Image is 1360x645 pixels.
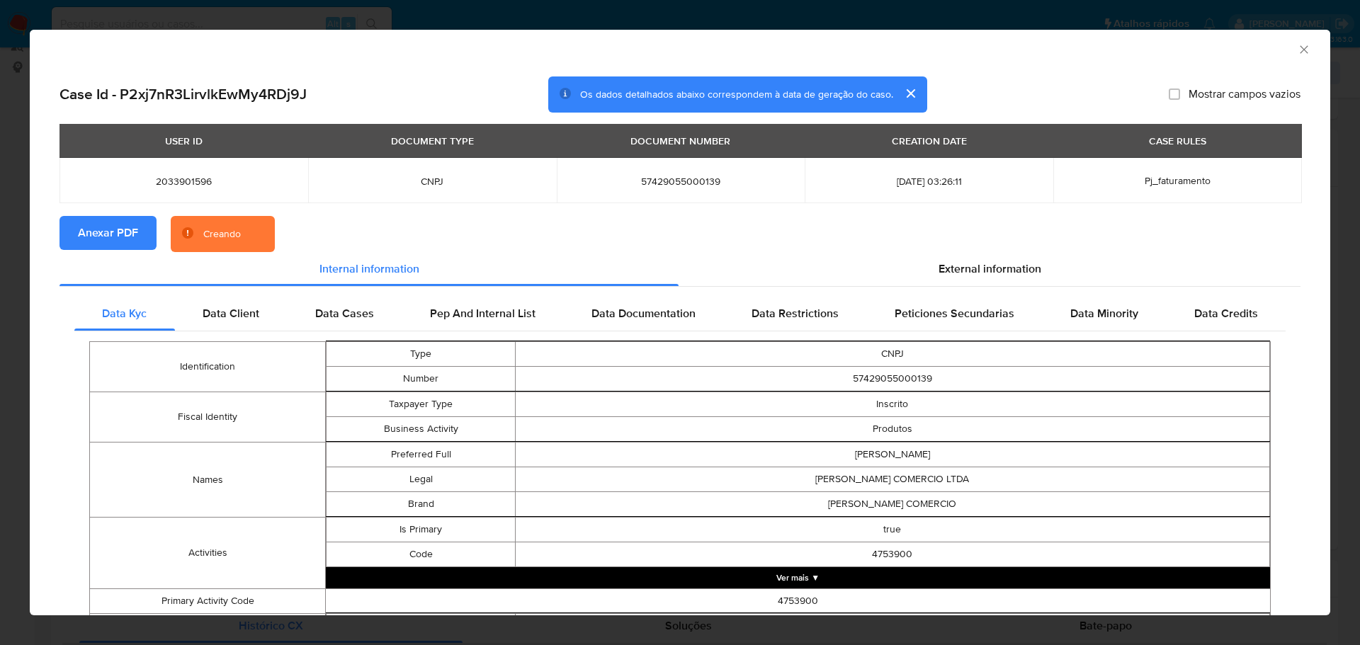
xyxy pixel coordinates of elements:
[327,367,515,392] td: Number
[515,367,1269,392] td: 57429055000139
[1140,129,1215,153] div: CASE RULES
[327,518,515,542] td: Is Primary
[90,443,326,518] td: Names
[203,305,259,321] span: Data Client
[622,129,739,153] div: DOCUMENT NUMBER
[515,392,1269,417] td: Inscrito
[30,30,1330,615] div: closure-recommendation-modal
[327,542,515,567] td: Code
[515,492,1269,517] td: [PERSON_NAME] COMERCIO
[78,217,138,249] span: Anexar PDF
[893,76,927,110] button: cerrar
[515,443,1269,467] td: [PERSON_NAME]
[515,518,1269,542] td: true
[203,227,241,241] div: Creando
[752,305,839,321] span: Data Restrictions
[1189,87,1300,101] span: Mostrar campos vazios
[326,567,1270,588] button: Expand array
[1297,42,1310,55] button: Fechar a janela
[315,305,374,321] span: Data Cases
[515,342,1269,367] td: CNPJ
[1169,89,1180,100] input: Mostrar campos vazios
[1145,173,1211,188] span: Pj_faturamento
[59,252,1300,286] div: Detailed info
[326,589,1271,614] td: 4753900
[90,518,326,589] td: Activities
[157,129,211,153] div: USER ID
[515,467,1269,492] td: [PERSON_NAME] COMERCIO LTDA
[59,85,307,103] h2: Case Id - P2xj7nR3LirvlkEwMy4RDj9J
[883,129,975,153] div: CREATION DATE
[574,175,788,188] span: 57429055000139
[327,417,515,442] td: Business Activity
[327,443,515,467] td: Preferred Full
[591,305,696,321] span: Data Documentation
[1070,305,1138,321] span: Data Minority
[382,129,482,153] div: DOCUMENT TYPE
[325,175,540,188] span: CNPJ
[327,342,515,367] td: Type
[319,261,419,277] span: Internal information
[895,305,1014,321] span: Peticiones Secundarias
[90,342,326,392] td: Identification
[580,87,893,101] span: Os dados detalhados abaixo correspondem à data de geração do caso.
[327,614,515,639] td: Inscription Date
[76,175,291,188] span: 2033901596
[515,542,1269,567] td: 4753900
[1194,305,1258,321] span: Data Credits
[102,305,147,321] span: Data Kyc
[515,614,1269,639] td: [DATE]
[74,297,1286,331] div: Detailed internal info
[327,492,515,517] td: Brand
[90,392,326,443] td: Fiscal Identity
[327,467,515,492] td: Legal
[327,392,515,417] td: Taxpayer Type
[90,589,326,614] td: Primary Activity Code
[430,305,535,321] span: Pep And Internal List
[515,417,1269,442] td: Produtos
[822,175,1036,188] span: [DATE] 03:26:11
[59,216,157,250] button: Anexar PDF
[939,261,1041,277] span: External information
